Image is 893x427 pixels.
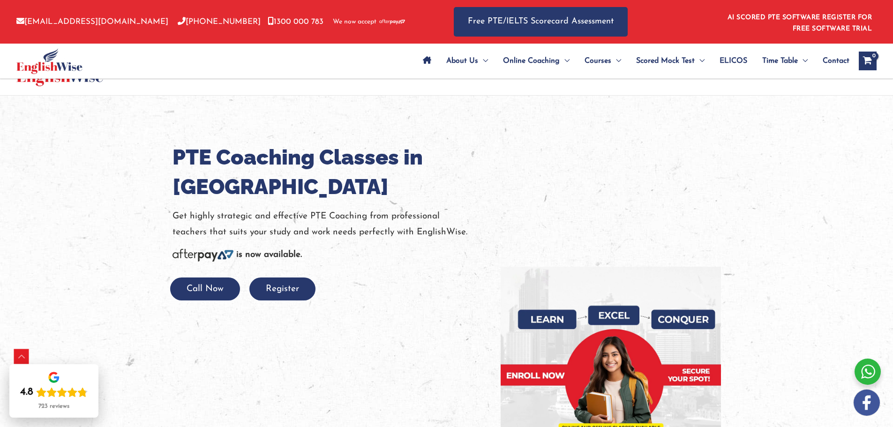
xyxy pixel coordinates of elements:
span: Online Coaching [503,45,560,77]
button: Register [249,277,315,300]
a: CoursesMenu Toggle [577,45,629,77]
a: 1300 000 783 [268,18,323,26]
a: [EMAIL_ADDRESS][DOMAIN_NAME] [16,18,168,26]
img: white-facebook.png [854,390,880,416]
a: View Shopping Cart, empty [859,52,877,70]
a: ELICOS [712,45,755,77]
span: We now accept [333,17,376,27]
div: Rating: 4.8 out of 5 [20,386,88,399]
img: cropped-ew-logo [16,48,83,74]
h1: PTE Coaching Classes in [GEOGRAPHIC_DATA] [173,142,487,202]
nav: Site Navigation: Main Menu [415,45,849,77]
span: Menu Toggle [798,45,808,77]
a: AI SCORED PTE SOFTWARE REGISTER FOR FREE SOFTWARE TRIAL [728,14,872,32]
img: Afterpay-Logo [173,249,233,262]
span: Menu Toggle [695,45,705,77]
span: Menu Toggle [560,45,570,77]
a: [PHONE_NUMBER] [178,18,261,26]
a: Online CoachingMenu Toggle [495,45,577,77]
img: Afterpay-Logo [379,19,405,24]
a: About UsMenu Toggle [439,45,495,77]
a: Scored Mock TestMenu Toggle [629,45,712,77]
span: Menu Toggle [611,45,621,77]
span: About Us [446,45,478,77]
a: Time TableMenu Toggle [755,45,815,77]
div: 4.8 [20,386,33,399]
a: Contact [815,45,849,77]
button: Call Now [170,277,240,300]
span: Time Table [762,45,798,77]
span: Contact [823,45,849,77]
span: Menu Toggle [478,45,488,77]
aside: Header Widget 1 [722,7,877,37]
span: ELICOS [720,45,747,77]
div: 723 reviews [38,403,69,410]
p: Get highly strategic and effective PTE Coaching from professional teachers that suits your study ... [173,209,487,240]
a: Free PTE/IELTS Scorecard Assessment [454,7,628,37]
span: Scored Mock Test [636,45,695,77]
span: Courses [585,45,611,77]
b: is now available. [236,250,302,259]
a: Register [249,285,315,293]
a: Call Now [170,285,240,293]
